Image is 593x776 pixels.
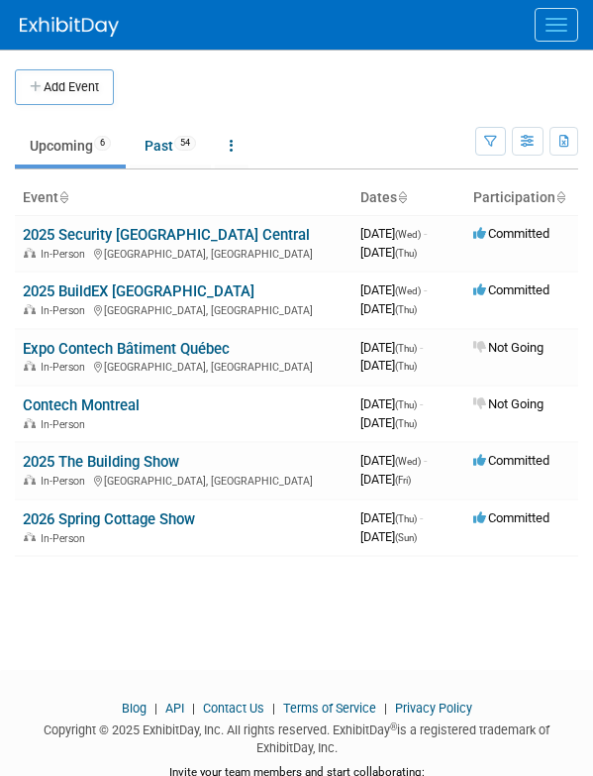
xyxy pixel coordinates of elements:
[24,304,36,314] img: In-Person Event
[23,453,179,471] a: 2025 The Building Show
[395,229,421,240] span: (Wed)
[41,475,91,488] span: In-Person
[360,282,427,297] span: [DATE]
[24,248,36,258] img: In-Person Event
[360,415,417,430] span: [DATE]
[360,245,417,260] span: [DATE]
[395,513,417,524] span: (Thu)
[535,8,578,42] button: Menu
[15,127,126,165] a: Upcoming6
[395,456,421,467] span: (Wed)
[360,301,417,316] span: [DATE]
[424,453,427,468] span: -
[20,17,119,37] img: ExhibitDay
[390,721,397,732] sup: ®
[360,340,423,355] span: [DATE]
[24,532,36,542] img: In-Person Event
[23,340,230,358] a: Expo Contech Bâtiment Québec
[267,701,280,716] span: |
[23,510,195,528] a: 2026 Spring Cottage Show
[41,418,91,431] span: In-Person
[23,472,345,488] div: [GEOGRAPHIC_DATA], [GEOGRAPHIC_DATA]
[395,304,417,315] span: (Thu)
[41,361,91,374] span: In-Person
[360,472,411,487] span: [DATE]
[23,226,310,244] a: 2025 Security [GEOGRAPHIC_DATA] Central
[420,510,423,525] span: -
[395,248,417,259] span: (Thu)
[41,304,91,317] span: In-Person
[473,340,544,355] span: Not Going
[187,701,200,716] span: |
[473,226,549,241] span: Committed
[360,358,417,373] span: [DATE]
[94,136,111,151] span: 6
[23,301,345,317] div: [GEOGRAPHIC_DATA], [GEOGRAPHIC_DATA]
[420,340,423,355] span: -
[41,532,91,545] span: In-Person
[397,189,407,205] a: Sort by Start Date
[473,396,544,411] span: Not Going
[15,69,114,105] button: Add Event
[283,701,376,716] a: Terms of Service
[395,475,411,486] span: (Fri)
[360,529,417,544] span: [DATE]
[203,701,264,716] a: Contact Us
[23,396,140,414] a: Contech Montreal
[41,248,91,261] span: In-Person
[24,475,36,485] img: In-Person Event
[395,361,417,372] span: (Thu)
[379,701,392,716] span: |
[15,717,578,757] div: Copyright © 2025 ExhibitDay, Inc. All rights reserved. ExhibitDay is a registered trademark of Ex...
[149,701,162,716] span: |
[424,226,427,241] span: -
[395,399,417,410] span: (Thu)
[360,453,427,468] span: [DATE]
[174,136,196,151] span: 54
[395,285,421,296] span: (Wed)
[24,361,36,371] img: In-Person Event
[360,510,423,525] span: [DATE]
[58,189,68,205] a: Sort by Event Name
[465,181,578,215] th: Participation
[130,127,211,165] a: Past54
[165,701,184,716] a: API
[24,418,36,428] img: In-Person Event
[473,510,549,525] span: Committed
[23,282,254,300] a: 2025 BuildEX [GEOGRAPHIC_DATA]
[360,226,427,241] span: [DATE]
[15,181,352,215] th: Event
[23,245,345,261] div: [GEOGRAPHIC_DATA], [GEOGRAPHIC_DATA]
[360,396,423,411] span: [DATE]
[395,701,472,716] a: Privacy Policy
[352,181,465,215] th: Dates
[395,343,417,354] span: (Thu)
[23,358,345,374] div: [GEOGRAPHIC_DATA], [GEOGRAPHIC_DATA]
[122,701,147,716] a: Blog
[420,396,423,411] span: -
[555,189,565,205] a: Sort by Participation Type
[473,282,549,297] span: Committed
[395,418,417,429] span: (Thu)
[395,532,417,543] span: (Sun)
[473,453,549,468] span: Committed
[424,282,427,297] span: -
